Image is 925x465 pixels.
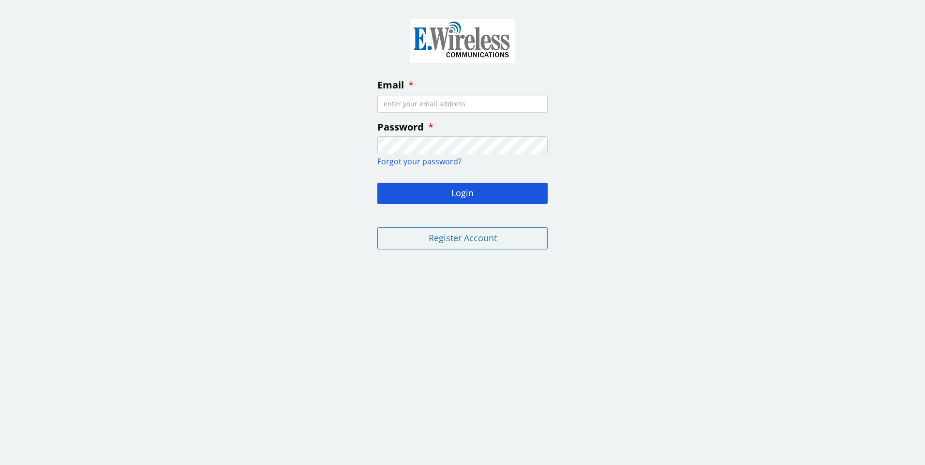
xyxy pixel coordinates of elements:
button: Login [377,183,548,204]
span: Password [377,120,424,133]
button: Register Account [377,227,548,249]
a: Forgot your password? [377,156,462,167]
span: Email [377,78,404,91]
input: enter your email address [377,95,548,113]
